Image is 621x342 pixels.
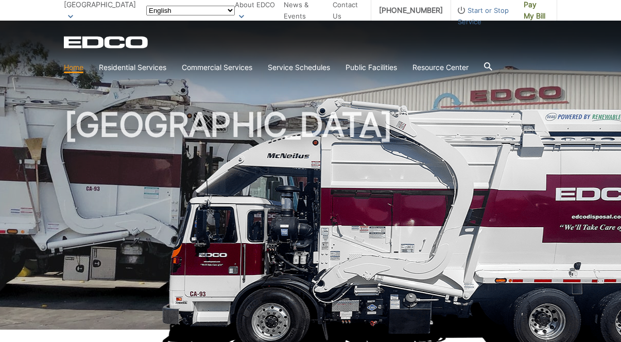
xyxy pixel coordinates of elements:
[64,36,149,48] a: EDCD logo. Return to the homepage.
[146,6,235,15] select: Select a language
[64,62,83,73] a: Home
[99,62,166,73] a: Residential Services
[64,108,557,334] h1: [GEOGRAPHIC_DATA]
[346,62,397,73] a: Public Facilities
[182,62,252,73] a: Commercial Services
[412,62,469,73] a: Resource Center
[268,62,330,73] a: Service Schedules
